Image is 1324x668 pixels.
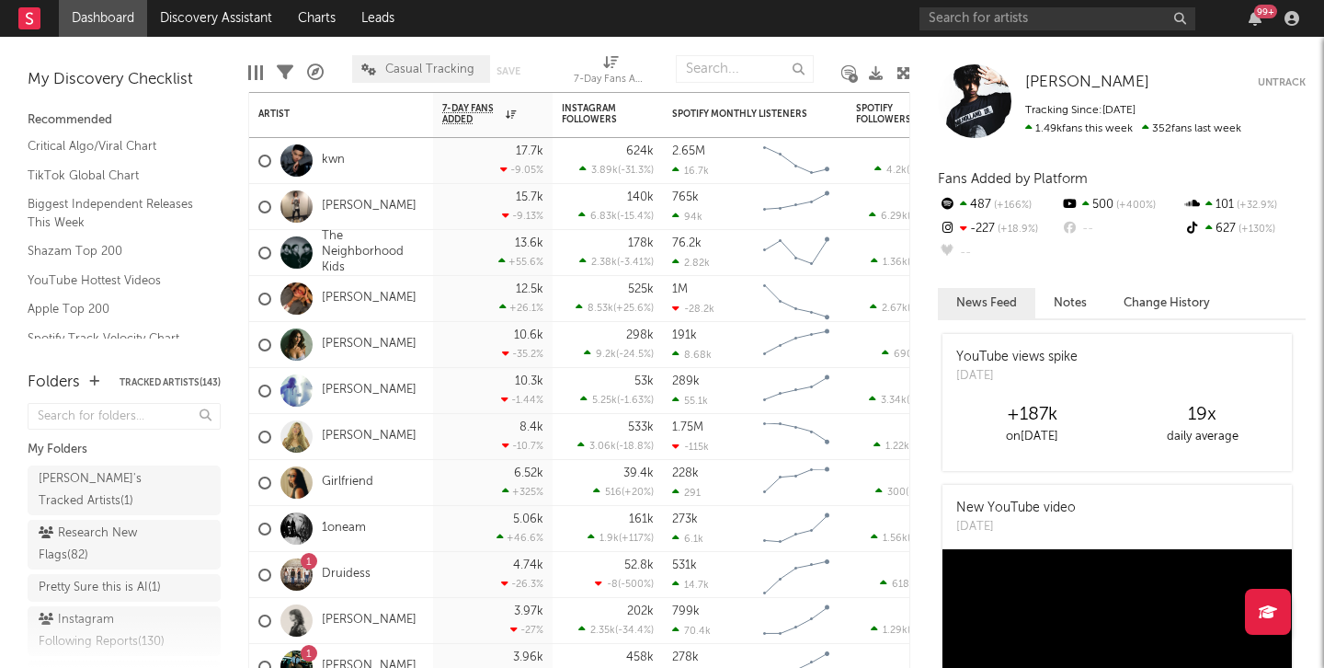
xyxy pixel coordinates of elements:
[873,440,948,452] div: ( )
[1234,201,1277,211] span: +32.9 %
[1025,74,1149,92] a: [PERSON_NAME]
[672,303,714,315] div: -28.2k
[385,63,474,75] span: Casual Tracking
[672,257,710,269] div: 2.82k
[607,580,618,590] span: -8
[28,574,221,602] a: Pretty Sure this is AI(1)
[501,578,543,590] div: -26.3 %
[1025,123,1241,134] span: 352 fans last week
[515,237,543,249] div: 13.6k
[28,166,202,186] a: TikTok Global Chart
[322,337,417,352] a: [PERSON_NAME]
[947,426,1117,448] div: on [DATE]
[755,230,838,276] svg: Chart title
[672,211,702,223] div: 94k
[882,348,948,360] div: ( )
[871,256,948,268] div: ( )
[621,580,651,590] span: -500 %
[28,439,221,461] div: My Folders
[672,487,701,499] div: 291
[887,488,906,498] span: 300
[322,291,417,306] a: [PERSON_NAME]
[880,578,948,590] div: ( )
[672,559,697,571] div: 531k
[28,109,221,132] div: Recommended
[28,271,202,291] a: YouTube Hottest Videos
[28,69,221,91] div: My Discovery Checklist
[579,164,654,176] div: ( )
[501,394,543,406] div: -1.44 %
[502,440,543,452] div: -10.7 %
[672,625,711,637] div: 70.4k
[28,241,202,261] a: Shazam Top 200
[956,348,1078,367] div: YouTube views spike
[672,441,709,453] div: -115k
[919,7,1195,30] input: Search for artists
[589,442,616,452] span: 3.06k
[634,375,654,387] div: 53k
[588,532,654,544] div: ( )
[1254,5,1277,18] div: 99 +
[883,534,907,544] span: 1.56k
[938,172,1088,186] span: Fans Added by Platform
[628,421,654,433] div: 533k
[307,46,324,99] div: A&R Pipeline
[322,613,417,628] a: [PERSON_NAME]
[755,322,838,368] svg: Chart title
[577,440,654,452] div: ( )
[672,165,709,177] div: 16.7k
[616,304,651,314] span: +25.6 %
[875,486,948,498] div: ( )
[322,229,424,276] a: The Neighborhood Kids
[442,103,501,125] span: 7-Day Fans Added
[623,467,654,479] div: 39.4k
[1025,75,1149,90] span: [PERSON_NAME]
[590,626,615,636] span: 2.35k
[28,136,202,156] a: Critical Algo/Viral Chart
[991,201,1032,211] span: +166 %
[755,184,838,230] svg: Chart title
[856,103,920,125] div: Spotify Followers
[1249,11,1261,26] button: 99+
[515,375,543,387] div: 10.3k
[672,145,705,157] div: 2.65M
[1035,288,1105,318] button: Notes
[502,486,543,498] div: +325 %
[513,651,543,663] div: 3.96k
[626,651,654,663] div: 458k
[1025,123,1133,134] span: 1.49k fans this week
[871,532,948,544] div: ( )
[883,626,907,636] span: 1.29k
[672,421,703,433] div: 1.75M
[28,194,202,232] a: Biggest Independent Releases This Week
[322,475,373,490] a: Girlfriend
[620,212,651,222] span: -15.4 %
[496,532,543,544] div: +46.6 %
[592,396,617,406] span: 5.25k
[516,145,543,157] div: 17.7k
[885,442,909,452] span: 1.22k
[39,468,168,513] div: [PERSON_NAME]'s Tracked Artists ( 1 )
[499,302,543,314] div: +26.1 %
[514,329,543,341] div: 10.6k
[120,378,221,387] button: Tracked Artists(143)
[591,258,617,268] span: 2.38k
[956,518,1076,536] div: [DATE]
[516,191,543,203] div: 15.7k
[322,429,417,444] a: [PERSON_NAME]
[883,258,907,268] span: 1.36k
[277,46,293,99] div: Filters
[892,580,909,590] span: 618
[621,166,651,176] span: -31.3 %
[619,442,651,452] span: -18.8 %
[562,103,626,125] div: Instagram Followers
[672,109,810,120] div: Spotify Monthly Listeners
[322,383,417,398] a: [PERSON_NAME]
[947,404,1117,426] div: +187k
[870,302,948,314] div: ( )
[672,533,703,545] div: 6.1k
[498,256,543,268] div: +55.6 %
[882,304,907,314] span: 2.67k
[322,521,366,536] a: 1oneam
[755,138,838,184] svg: Chart title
